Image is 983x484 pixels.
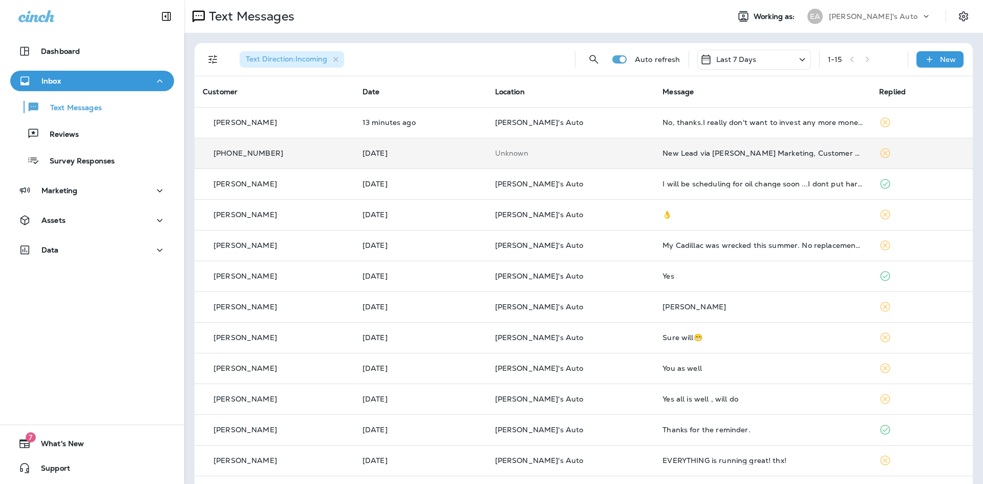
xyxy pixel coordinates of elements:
p: [PHONE_NUMBER] [213,149,283,157]
button: Assets [10,210,174,230]
p: Survey Responses [39,157,115,166]
span: Support [31,464,70,476]
span: [PERSON_NAME]'s Auto [495,302,584,311]
p: Last 7 Days [716,55,757,64]
p: [PERSON_NAME] [213,211,277,219]
div: Text Direction:Incoming [240,51,344,68]
p: Sep 9, 2025 11:27 AM [362,456,479,465]
div: 👌 [663,211,863,219]
div: EA [807,9,823,24]
button: Collapse Sidebar [152,6,181,27]
p: Auto refresh [635,55,680,64]
p: [PERSON_NAME] [213,241,277,249]
span: Message [663,87,694,96]
div: New Lead via Merrick Marketing, Customer Name: George Stewart, Contact info: 9417043530, Job Info... [663,149,863,157]
button: Data [10,240,174,260]
p: Text Messages [205,9,294,24]
div: My Cadillac was wrecked this summer. No replacement yet. 👍😎 [663,241,863,249]
p: [PERSON_NAME] [213,272,277,280]
p: Sep 10, 2025 11:33 AM [362,364,479,372]
button: Inbox [10,71,174,91]
p: Sep 9, 2025 11:58 AM [362,426,479,434]
button: Marketing [10,180,174,201]
div: Sure will😁 [663,333,863,342]
button: Settings [954,7,973,26]
button: Support [10,458,174,478]
p: Sep 10, 2025 03:29 PM [362,333,479,342]
span: 7 [26,432,36,443]
p: This customer does not have a last location and the phone number they messaged is not assigned to... [495,149,647,157]
span: Date [362,87,380,96]
p: Sep 11, 2025 03:54 PM [362,272,479,280]
button: Text Messages [10,96,174,118]
span: [PERSON_NAME]'s Auto [495,333,584,342]
p: Data [41,246,59,254]
p: [PERSON_NAME] [213,303,277,311]
p: Inbox [41,77,61,85]
p: [PERSON_NAME] [213,333,277,342]
div: You as well [663,364,863,372]
span: [PERSON_NAME]'s Auto [495,425,584,434]
span: What's New [31,439,84,452]
p: New [940,55,956,64]
p: Marketing [41,186,77,195]
span: [PERSON_NAME]'s Auto [495,241,584,250]
p: [PERSON_NAME] [213,426,277,434]
span: Customer [203,87,238,96]
span: [PERSON_NAME]'s Auto [495,118,584,127]
button: Filters [203,49,223,70]
p: [PERSON_NAME] [213,456,277,465]
p: Reviews [39,130,79,140]
span: [PERSON_NAME]'s Auto [495,210,584,219]
p: Sep 12, 2025 11:24 AM [362,211,479,219]
p: Assets [41,216,66,224]
p: Sep 11, 2025 12:15 PM [362,303,479,311]
div: No, thanks.I really don't want to invest any more money in it. I think i'm going to put it up for... [663,118,863,127]
div: Ty [663,303,863,311]
button: Survey Responses [10,150,174,171]
span: [PERSON_NAME]'s Auto [495,456,584,465]
button: Dashboard [10,41,174,61]
p: Sep 12, 2025 11:57 AM [362,180,479,188]
p: [PERSON_NAME] [213,364,277,372]
p: Sep 15, 2025 09:22 AM [362,118,479,127]
p: Dashboard [41,47,80,55]
span: [PERSON_NAME]'s Auto [495,364,584,373]
div: Yes [663,272,863,280]
span: Location [495,87,525,96]
button: Reviews [10,123,174,144]
p: Sep 11, 2025 05:57 PM [362,241,479,249]
p: Sep 9, 2025 09:56 PM [362,395,479,403]
span: Text Direction : Incoming [246,54,327,64]
div: Yes all is well , will do [663,395,863,403]
p: Sep 13, 2025 10:33 AM [362,149,479,157]
p: [PERSON_NAME] [213,180,277,188]
span: [PERSON_NAME]'s Auto [495,179,584,188]
div: I will be scheduling for oil change soon ...I dont put hardly any miles on it so I normally wait ... [663,180,863,188]
div: Thanks for the reminder. [663,426,863,434]
p: [PERSON_NAME] [213,118,277,127]
p: [PERSON_NAME] [213,395,277,403]
button: 7What's New [10,433,174,454]
span: [PERSON_NAME]'s Auto [495,394,584,404]
span: Working as: [754,12,797,21]
div: EVERYTHING is running great! thx! [663,456,863,465]
p: Text Messages [40,103,102,113]
div: 1 - 15 [828,55,842,64]
span: Replied [879,87,906,96]
button: Search Messages [584,49,604,70]
span: [PERSON_NAME]'s Auto [495,271,584,281]
p: [PERSON_NAME]'s Auto [829,12,917,20]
